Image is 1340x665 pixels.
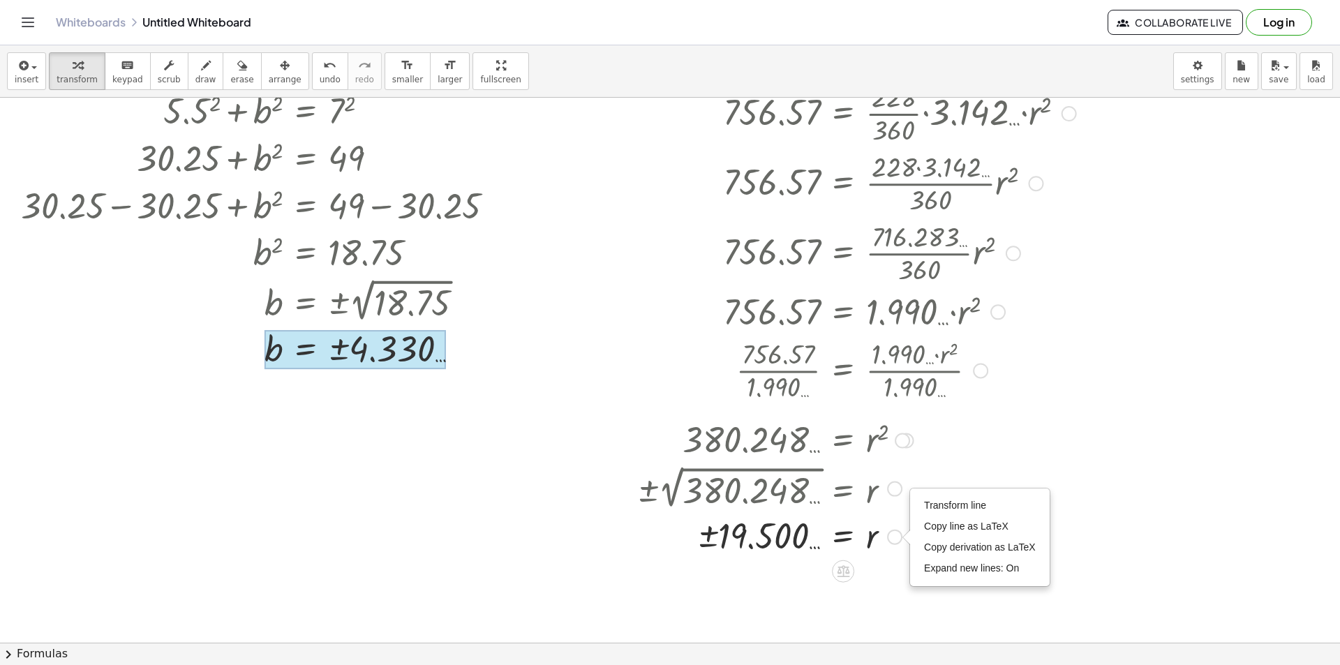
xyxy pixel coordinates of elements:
[480,75,521,84] span: fullscreen
[7,52,46,90] button: insert
[17,11,39,33] button: Toggle navigation
[57,75,98,84] span: transform
[358,57,371,74] i: redo
[1269,75,1288,84] span: save
[112,75,143,84] span: keypad
[1261,52,1297,90] button: save
[924,562,1019,574] span: Expand new lines: On
[472,52,528,90] button: fullscreen
[1173,52,1222,90] button: settings
[230,75,253,84] span: erase
[323,57,336,74] i: undo
[430,52,470,90] button: format_sizelarger
[261,52,309,90] button: arrange
[1119,16,1231,29] span: Collaborate Live
[1300,52,1333,90] button: load
[355,75,374,84] span: redo
[385,52,431,90] button: format_sizesmaller
[438,75,462,84] span: larger
[158,75,181,84] span: scrub
[1233,75,1250,84] span: new
[1181,75,1214,84] span: settings
[312,52,348,90] button: undoundo
[924,541,1036,553] span: Copy derivation as LaTeX
[443,57,456,74] i: format_size
[49,52,105,90] button: transform
[269,75,301,84] span: arrange
[320,75,341,84] span: undo
[105,52,151,90] button: keyboardkeypad
[924,500,986,511] span: Transform line
[1108,10,1243,35] button: Collaborate Live
[121,57,134,74] i: keyboard
[348,52,382,90] button: redoredo
[832,560,854,582] div: Apply the same math to both sides of the equation
[924,521,1008,532] span: Copy line as LaTeX
[1225,52,1258,90] button: new
[1246,9,1312,36] button: Log in
[1307,75,1325,84] span: load
[188,52,224,90] button: draw
[56,15,126,29] a: Whiteboards
[150,52,188,90] button: scrub
[15,75,38,84] span: insert
[223,52,261,90] button: erase
[195,75,216,84] span: draw
[392,75,423,84] span: smaller
[401,57,414,74] i: format_size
